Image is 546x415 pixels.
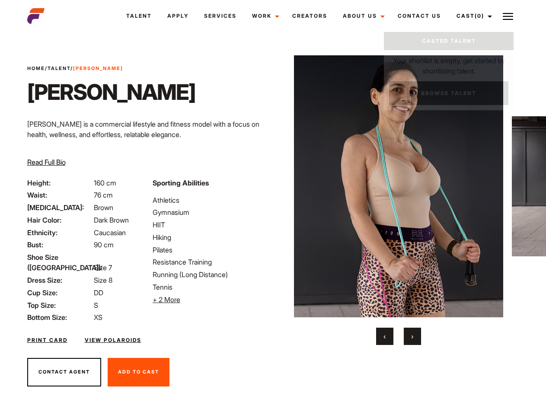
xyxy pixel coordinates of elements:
[390,4,449,28] a: Contact Us
[153,282,268,292] li: Tennis
[153,245,268,255] li: Pilates
[27,239,92,250] span: Bust:
[27,119,268,140] p: [PERSON_NAME] is a commercial lifestyle and fitness model with a focus on health, wellness, and e...
[73,65,123,71] strong: [PERSON_NAME]
[196,4,244,28] a: Services
[27,65,45,71] a: Home
[118,369,159,375] span: Add To Cast
[27,7,45,25] img: cropped-aefm-brand-fav-22-square.png
[94,301,98,310] span: S
[153,269,268,280] li: Running (Long Distance)
[383,332,386,341] span: Previous
[27,275,92,285] span: Dress Size:
[384,50,514,76] p: Your shortlist is empty, get started by shortlisting talent.
[27,178,92,188] span: Height:
[94,216,129,224] span: Dark Brown
[153,179,209,187] strong: Sporting Abilities
[27,157,66,167] button: Read Full Bio
[384,32,514,50] a: Casted Talent
[94,228,126,237] span: Caucasian
[94,203,113,212] span: Brown
[27,65,123,72] span: / /
[118,4,160,28] a: Talent
[85,336,141,344] a: View Polaroids
[27,252,92,273] span: Shoe Size ([GEOGRAPHIC_DATA]):
[153,207,268,217] li: Gymnasium
[27,215,92,225] span: Hair Color:
[94,313,102,322] span: XS
[503,11,513,22] img: Burger icon
[94,276,112,284] span: Size 8
[27,147,268,178] p: Through her modeling and wellness brand, HEAL, she inspires others on their wellness journeys—cha...
[27,300,92,310] span: Top Size:
[27,358,101,386] button: Contact Agent
[94,288,103,297] span: DD
[108,358,169,386] button: Add To Cast
[27,336,67,344] a: Print Card
[27,79,195,105] h1: [PERSON_NAME]
[153,220,268,230] li: HIIT
[27,287,92,298] span: Cup Size:
[153,195,268,205] li: Athletics
[153,295,180,304] span: + 2 More
[48,65,70,71] a: Talent
[153,257,268,267] li: Resistance Training
[335,4,390,28] a: About Us
[94,179,116,187] span: 160 cm
[244,4,284,28] a: Work
[94,240,114,249] span: 90 cm
[27,227,92,238] span: Ethnicity:
[27,190,92,200] span: Waist:
[27,312,92,322] span: Bottom Size:
[27,158,66,166] span: Read Full Bio
[475,13,484,19] span: (0)
[94,191,113,199] span: 76 cm
[160,4,196,28] a: Apply
[94,263,112,272] span: Size 7
[411,332,413,341] span: Next
[284,4,335,28] a: Creators
[449,4,497,28] a: Cast(0)
[27,202,92,213] span: [MEDICAL_DATA]:
[389,81,508,105] a: Browse Talent
[153,232,268,243] li: Hiking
